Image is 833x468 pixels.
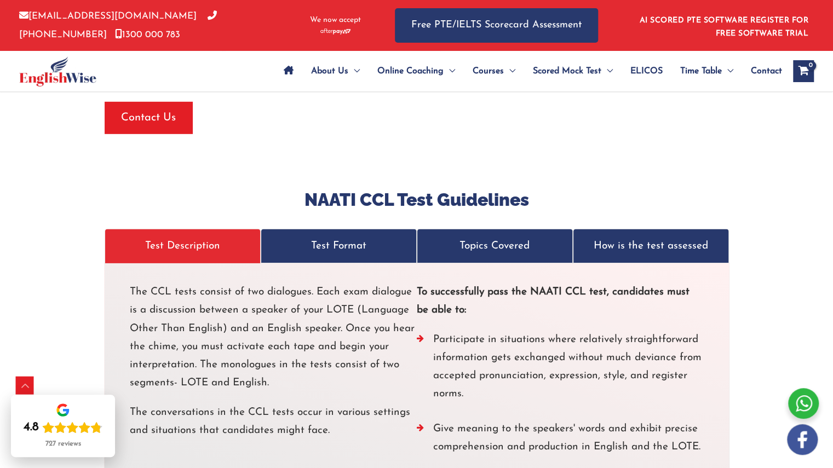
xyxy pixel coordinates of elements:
p: Test Format [272,237,405,255]
span: We now accept [310,15,361,26]
a: [EMAIL_ADDRESS][DOMAIN_NAME] [19,11,197,21]
a: Contact [742,52,782,90]
img: white-facebook.png [787,424,818,455]
a: 1300 000 783 [115,30,180,39]
div: 727 reviews [45,440,81,448]
p: Topics Covered [428,237,561,255]
p: The conversations in the CCL tests occur in various settings and situations that candidates might... [130,403,417,440]
span: Courses [473,52,504,90]
span: Menu Toggle [601,52,613,90]
a: AI SCORED PTE SOFTWARE REGISTER FOR FREE SOFTWARE TRIAL [640,16,809,38]
span: Online Coaching [377,52,444,90]
div: 4.8 [24,420,39,435]
a: ELICOS [622,52,671,90]
p: The CCL tests consist of two dialogues. Each exam dialogue is a discussion between a speaker of y... [130,283,417,392]
span: Contact [751,52,782,90]
strong: To successfully pass the NAATI CCL test, candidates must be able to: [417,287,690,315]
a: Time TableMenu Toggle [671,52,742,90]
img: Afterpay-Logo [320,28,351,34]
span: Menu Toggle [722,52,733,90]
span: Menu Toggle [348,52,360,90]
span: Contact Us [121,110,176,125]
a: About UsMenu Toggle [302,52,369,90]
span: Scored Mock Test [533,52,601,90]
li: Participate in situations where relatively straightforward information gets exchanged without muc... [417,331,704,409]
a: Scored Mock TestMenu Toggle [524,52,622,90]
p: How is the test assessed [584,237,717,255]
a: View Shopping Cart, empty [793,60,814,82]
span: Menu Toggle [444,52,455,90]
aside: Header Widget 1 [633,8,814,43]
button: Contact Us [105,102,192,134]
a: Free PTE/IELTS Scorecard Assessment [395,8,598,43]
p: Test Description [116,237,249,255]
a: CoursesMenu Toggle [464,52,524,90]
li: Give meaning to the speakers' words and exhibit precise comprehension and production in English a... [417,420,704,462]
a: Online CoachingMenu Toggle [369,52,464,90]
h3: NAATI CCL Test Guidelines [105,188,729,211]
nav: Site Navigation: Main Menu [275,52,782,90]
span: Time Table [680,52,722,90]
span: ELICOS [630,52,663,90]
a: [PHONE_NUMBER] [19,11,217,39]
div: Rating: 4.8 out of 5 [24,420,102,435]
span: Menu Toggle [504,52,515,90]
span: About Us [311,52,348,90]
img: cropped-ew-logo [19,56,96,86]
